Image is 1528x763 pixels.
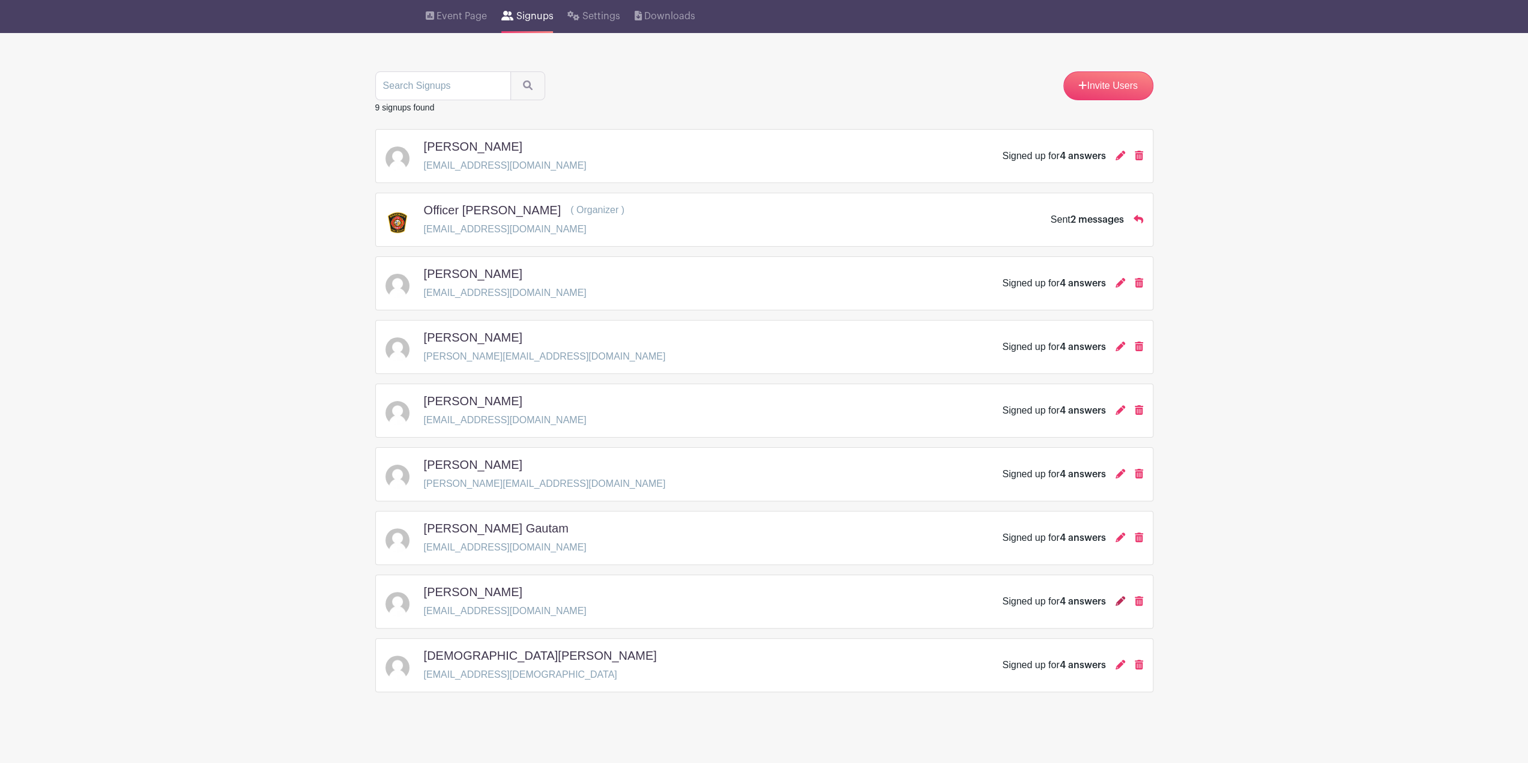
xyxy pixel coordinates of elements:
[1002,594,1105,609] div: Signed up for
[385,337,409,361] img: default-ce2991bfa6775e67f084385cd625a349d9dcbb7a52a09fb2fda1e96e2d18dcdb.png
[424,286,587,300] p: [EMAIL_ADDRESS][DOMAIN_NAME]
[424,457,522,472] h5: [PERSON_NAME]
[385,210,409,234] img: logo%20for%20web.png
[1002,467,1105,481] div: Signed up for
[1060,279,1106,288] span: 4 answers
[1002,276,1105,291] div: Signed up for
[1063,71,1153,100] a: Invite Users
[1060,469,1106,479] span: 4 answers
[644,9,695,23] span: Downloads
[424,477,666,491] p: [PERSON_NAME][EMAIL_ADDRESS][DOMAIN_NAME]
[385,656,409,680] img: default-ce2991bfa6775e67f084385cd625a349d9dcbb7a52a09fb2fda1e96e2d18dcdb.png
[424,413,587,427] p: [EMAIL_ADDRESS][DOMAIN_NAME]
[1060,660,1106,670] span: 4 answers
[424,585,522,599] h5: [PERSON_NAME]
[582,9,620,23] span: Settings
[1051,213,1124,227] div: Sent
[424,349,666,364] p: [PERSON_NAME][EMAIL_ADDRESS][DOMAIN_NAME]
[424,158,587,173] p: [EMAIL_ADDRESS][DOMAIN_NAME]
[385,146,409,170] img: default-ce2991bfa6775e67f084385cd625a349d9dcbb7a52a09fb2fda1e96e2d18dcdb.png
[1060,597,1106,606] span: 4 answers
[516,9,553,23] span: Signups
[1060,342,1106,352] span: 4 answers
[385,401,409,425] img: default-ce2991bfa6775e67f084385cd625a349d9dcbb7a52a09fb2fda1e96e2d18dcdb.png
[1002,340,1105,354] div: Signed up for
[424,540,587,555] p: [EMAIL_ADDRESS][DOMAIN_NAME]
[424,394,522,408] h5: [PERSON_NAME]
[424,668,666,682] p: [EMAIL_ADDRESS][DEMOGRAPHIC_DATA]
[1060,151,1106,161] span: 4 answers
[424,139,522,154] h5: [PERSON_NAME]
[1071,215,1124,225] span: 2 messages
[424,330,522,345] h5: [PERSON_NAME]
[375,103,435,112] small: 9 signups found
[1002,658,1105,672] div: Signed up for
[385,528,409,552] img: default-ce2991bfa6775e67f084385cd625a349d9dcbb7a52a09fb2fda1e96e2d18dcdb.png
[424,648,657,663] h5: [DEMOGRAPHIC_DATA][PERSON_NAME]
[1060,533,1106,543] span: 4 answers
[424,222,624,237] p: [EMAIL_ADDRESS][DOMAIN_NAME]
[570,205,624,215] span: ( Organizer )
[424,203,561,217] h5: Officer [PERSON_NAME]
[424,267,522,281] h5: [PERSON_NAME]
[385,465,409,489] img: default-ce2991bfa6775e67f084385cd625a349d9dcbb7a52a09fb2fda1e96e2d18dcdb.png
[375,71,511,100] input: Search Signups
[385,274,409,298] img: default-ce2991bfa6775e67f084385cd625a349d9dcbb7a52a09fb2fda1e96e2d18dcdb.png
[1060,406,1106,415] span: 4 answers
[1002,531,1105,545] div: Signed up for
[424,521,569,535] h5: [PERSON_NAME] Gautam
[385,592,409,616] img: default-ce2991bfa6775e67f084385cd625a349d9dcbb7a52a09fb2fda1e96e2d18dcdb.png
[436,9,487,23] span: Event Page
[1002,149,1105,163] div: Signed up for
[1002,403,1105,418] div: Signed up for
[424,604,587,618] p: [EMAIL_ADDRESS][DOMAIN_NAME]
